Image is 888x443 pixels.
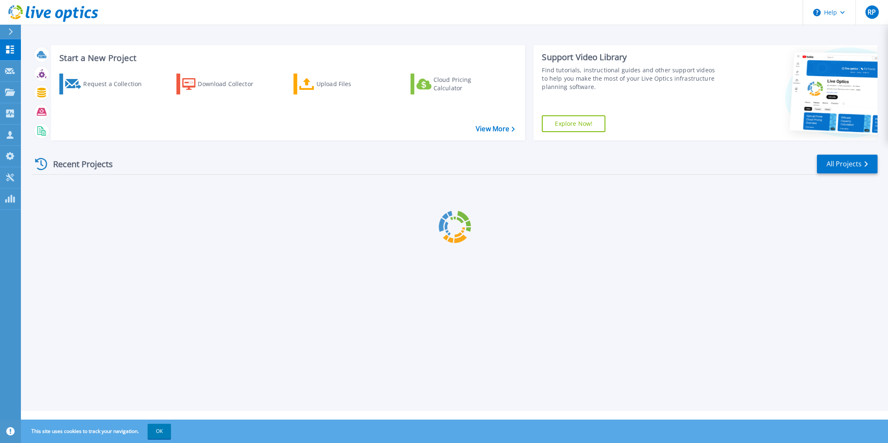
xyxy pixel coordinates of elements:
button: OK [148,424,171,439]
div: Find tutorials, instructional guides and other support videos to help you make the most of your L... [542,66,718,91]
a: Request a Collection [59,74,153,94]
a: All Projects [817,155,878,173]
a: Upload Files [293,74,387,94]
a: Explore Now! [542,115,605,132]
div: Upload Files [316,76,383,92]
span: RP [868,9,876,15]
div: Download Collector [198,76,265,92]
a: View More [476,125,515,133]
a: Cloud Pricing Calculator [411,74,504,94]
div: Cloud Pricing Calculator [434,76,500,92]
h3: Start a New Project [59,53,515,63]
div: Recent Projects [32,154,124,174]
div: Request a Collection [83,76,150,92]
a: Download Collector [176,74,270,94]
div: Support Video Library [542,52,718,63]
span: This site uses cookies to track your navigation. [23,424,171,439]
